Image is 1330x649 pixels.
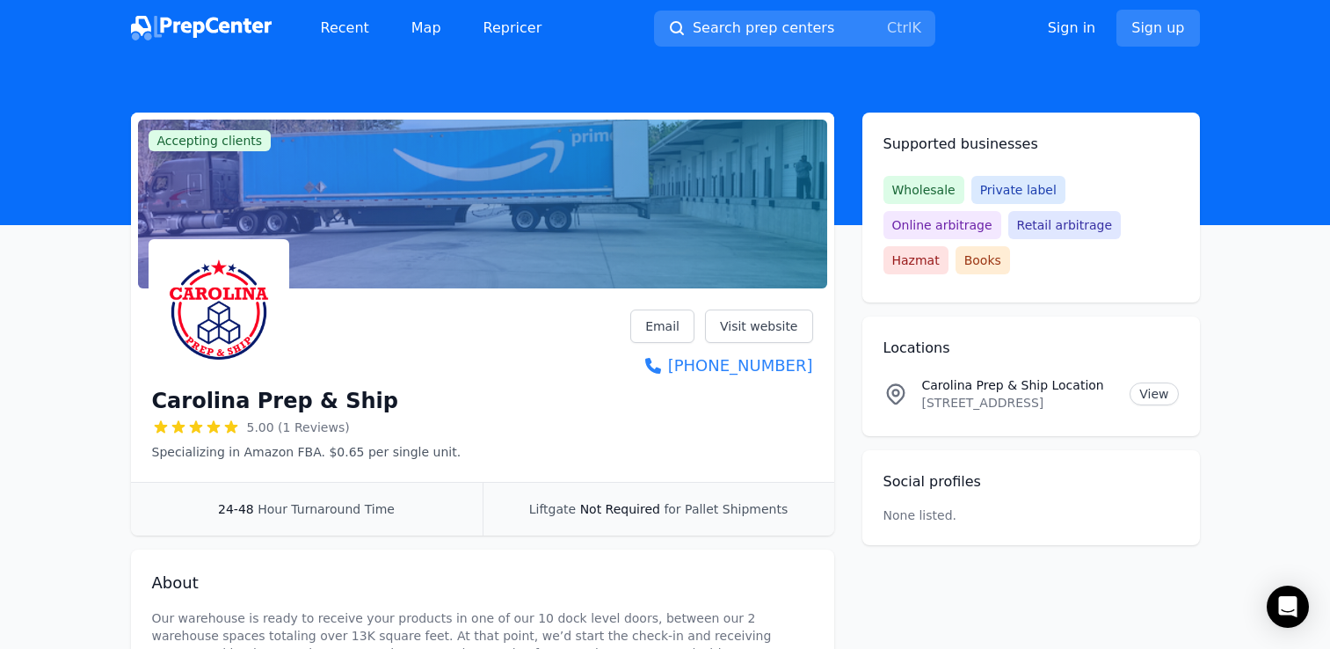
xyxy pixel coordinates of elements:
[922,394,1116,412] p: [STREET_ADDRESS]
[1267,586,1309,628] div: Open Intercom Messenger
[152,387,399,415] h1: Carolina Prep & Ship
[912,19,921,36] kbd: K
[971,176,1065,204] span: Private label
[218,502,254,516] span: 24-48
[529,502,576,516] span: Liftgate
[1048,18,1096,39] a: Sign in
[258,502,395,516] span: Hour Turnaround Time
[1130,383,1178,405] a: View
[397,11,455,46] a: Map
[149,130,272,151] span: Accepting clients
[152,443,462,461] p: Specializing in Amazon FBA. $0.65 per single unit.
[469,11,556,46] a: Repricer
[664,502,788,516] span: for Pallet Shipments
[883,134,1179,155] h2: Supported businesses
[152,571,813,595] h2: About
[152,243,286,376] img: Carolina Prep & Ship
[883,338,1179,359] h2: Locations
[956,246,1010,274] span: Books
[883,211,1001,239] span: Online arbitrage
[580,502,660,516] span: Not Required
[922,376,1116,394] p: Carolina Prep & Ship Location
[630,310,694,343] a: Email
[1116,10,1199,47] a: Sign up
[654,11,935,47] button: Search prep centersCtrlK
[131,16,272,40] img: PrepCenter
[247,419,350,436] span: 5.00 (1 Reviews)
[630,354,812,378] a: [PHONE_NUMBER]
[883,176,964,204] span: Wholesale
[307,11,383,46] a: Recent
[883,246,948,274] span: Hazmat
[883,507,957,524] p: None listed.
[887,19,912,36] kbd: Ctrl
[883,471,1179,492] h2: Social profiles
[1008,211,1121,239] span: Retail arbitrage
[693,18,834,39] span: Search prep centers
[705,310,813,343] a: Visit website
